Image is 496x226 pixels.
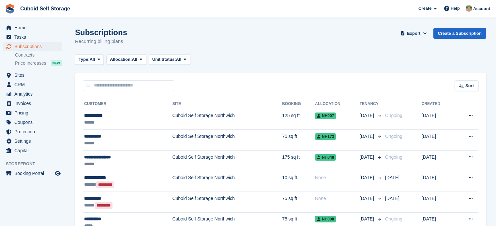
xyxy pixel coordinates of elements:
[282,150,315,171] td: 175 sq ft
[172,99,282,109] th: Site
[407,30,420,37] span: Export
[14,99,53,108] span: Invoices
[3,108,62,117] a: menu
[422,99,454,109] th: Created
[3,118,62,127] a: menu
[79,56,90,63] span: Type:
[3,42,62,51] a: menu
[282,109,315,130] td: 125 sq ft
[172,150,282,171] td: Cuboid Self Storage Northwich
[315,99,360,109] th: Allocation
[172,130,282,151] td: Cuboid Self Storage Northwich
[3,99,62,108] a: menu
[315,195,360,202] div: None
[172,192,282,213] td: Cuboid Self Storage Northwich
[14,71,53,80] span: Sites
[465,83,474,89] span: Sort
[5,4,15,14] img: stora-icon-8386f47178a22dfd0bd8f6a31ec36ba5ce8667c1dd55bd0f319d3a0aa187defe.svg
[418,5,431,12] span: Create
[3,146,62,155] a: menu
[51,60,62,66] div: NEW
[315,113,336,119] span: NH007
[14,42,53,51] span: Subscriptions
[282,130,315,151] td: 75 sq ft
[90,56,95,63] span: All
[54,169,62,177] a: Preview store
[149,54,190,65] button: Unit Status: All
[282,192,315,213] td: 75 sq ft
[14,89,53,99] span: Analytics
[315,154,336,161] span: NH048
[152,56,176,63] span: Unit Status:
[315,174,360,181] div: None
[3,137,62,146] a: menu
[14,23,53,32] span: Home
[14,118,53,127] span: Coupons
[282,99,315,109] th: Booking
[3,169,62,178] a: menu
[466,5,472,12] img: Chelsea Kitts
[315,133,336,140] span: NH173
[176,56,182,63] span: All
[360,174,375,181] span: [DATE]
[75,54,104,65] button: Type: All
[451,5,460,12] span: Help
[385,154,402,160] span: Ongoing
[422,109,454,130] td: [DATE]
[14,146,53,155] span: Capital
[433,28,486,39] a: Create a Subscription
[360,195,375,202] span: [DATE]
[315,216,336,222] span: NH008
[83,99,172,109] th: Customer
[3,80,62,89] a: menu
[385,175,399,180] span: [DATE]
[422,171,454,192] td: [DATE]
[422,192,454,213] td: [DATE]
[14,127,53,136] span: Protection
[172,171,282,192] td: Cuboid Self Storage Northwich
[422,150,454,171] td: [DATE]
[3,89,62,99] a: menu
[172,109,282,130] td: Cuboid Self Storage Northwich
[14,137,53,146] span: Settings
[385,196,399,201] span: [DATE]
[385,113,402,118] span: Ongoing
[399,28,428,39] button: Export
[360,154,375,161] span: [DATE]
[282,171,315,192] td: 10 sq ft
[14,108,53,117] span: Pricing
[3,71,62,80] a: menu
[106,54,146,65] button: Allocation: All
[360,99,383,109] th: Tenancy
[75,28,127,37] h1: Subscriptions
[360,112,375,119] span: [DATE]
[132,56,137,63] span: All
[18,3,73,14] a: Cuboid Self Storage
[360,133,375,140] span: [DATE]
[15,60,46,66] span: Price increases
[14,169,53,178] span: Booking Portal
[110,56,132,63] span: Allocation:
[385,216,402,221] span: Ongoing
[473,6,490,12] span: Account
[14,33,53,42] span: Tasks
[3,23,62,32] a: menu
[385,134,402,139] span: Ongoing
[75,38,127,45] p: Recurring billing plans
[6,161,65,167] span: Storefront
[360,216,375,222] span: [DATE]
[422,130,454,151] td: [DATE]
[15,52,62,58] a: Contracts
[3,33,62,42] a: menu
[14,80,53,89] span: CRM
[3,127,62,136] a: menu
[15,60,62,67] a: Price increases NEW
